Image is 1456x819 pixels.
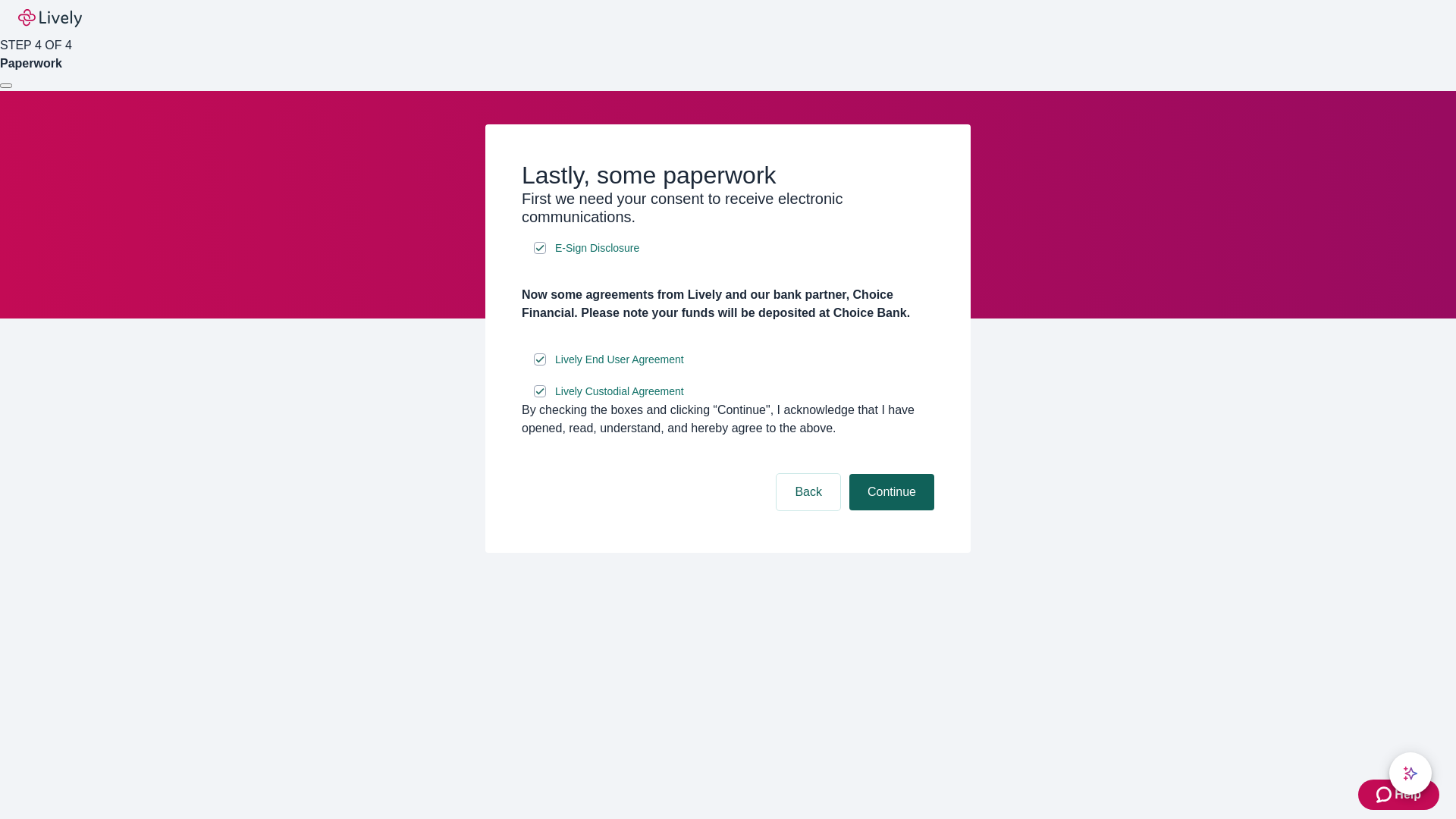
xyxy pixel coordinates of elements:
[1376,786,1395,804] svg: Zendesk support icon
[522,161,934,190] h2: Lastly, some paperwork
[1358,780,1439,810] button: Zendesk support iconHelp
[552,239,642,258] a: e-sign disclosure document
[1403,766,1418,781] svg: Lively AI Assistant
[522,286,934,322] h4: Now some agreements from Lively and our bank partner, Choice Financial. Please note your funds wi...
[1389,752,1432,795] button: chat
[522,190,934,226] h3: First we need your consent to receive electronic communications.
[552,382,687,401] a: e-sign disclosure document
[522,401,934,438] div: By checking the boxes and clicking “Continue", I acknowledge that I have opened, read, understand...
[18,9,82,27] img: Lively
[555,240,639,256] span: E-Sign Disclosure
[555,384,684,400] span: Lively Custodial Agreement
[849,474,934,510] button: Continue
[555,352,684,368] span: Lively End User Agreement
[1395,786,1421,804] span: Help
[552,350,687,369] a: e-sign disclosure document
[777,474,840,510] button: Back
